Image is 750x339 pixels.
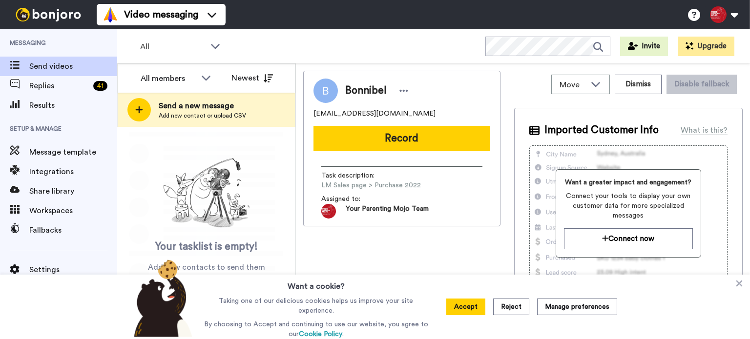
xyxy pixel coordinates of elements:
[29,185,117,197] span: Share library
[446,299,485,315] button: Accept
[321,171,390,180] span: Task description :
[202,319,431,339] p: By choosing to Accept and continuing to use our website, you agree to our .
[667,75,737,94] button: Disable fallback
[29,205,117,217] span: Workspaces
[224,68,280,88] button: Newest
[159,100,246,112] span: Send a new message
[29,60,117,72] span: Send videos
[29,100,117,111] span: Results
[345,83,387,98] span: Bonnibel
[346,204,429,219] span: Your Parenting Mojo Team
[12,8,85,21] img: bj-logo-header-white.svg
[544,123,659,138] span: Imported Customer Info
[615,75,662,94] button: Dismiss
[124,8,198,21] span: Video messaging
[681,124,728,136] div: What is this?
[29,264,117,276] span: Settings
[564,228,693,249] button: Connect now
[321,194,390,204] span: Assigned to:
[29,146,117,158] span: Message template
[560,79,586,91] span: Move
[158,154,255,232] img: ready-set-action.png
[29,80,89,92] span: Replies
[155,239,258,254] span: Your tasklist is empty!
[537,299,617,315] button: Manage preferences
[313,79,338,103] img: Image of Bonnibel
[493,299,529,315] button: Reject
[29,224,117,236] span: Fallbacks
[564,178,693,187] span: Want a greater impact and engagement?
[29,166,117,178] span: Integrations
[103,7,118,22] img: vm-color.svg
[313,109,436,119] span: [EMAIL_ADDRESS][DOMAIN_NAME]
[93,81,107,91] div: 41
[564,191,693,220] span: Connect your tools to display your own customer data for more specialized messages
[321,204,336,219] img: 579d093b-8ec2-4fdf-8c29-dfd6d8731538-1648402357.jpg
[299,331,342,338] a: Cookie Policy
[125,259,197,337] img: bear-with-cookie.png
[132,261,281,285] span: Add new contacts to send them personalised messages
[678,37,734,56] button: Upgrade
[202,296,431,316] p: Taking one of our delicious cookies helps us improve your site experience.
[141,73,196,84] div: All members
[159,112,246,120] span: Add new contact or upload CSV
[321,180,421,190] span: LM Sales page > Purchase 2022
[620,37,668,56] button: Invite
[313,126,490,151] button: Record
[288,275,345,292] h3: Want a cookie?
[140,41,206,53] span: All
